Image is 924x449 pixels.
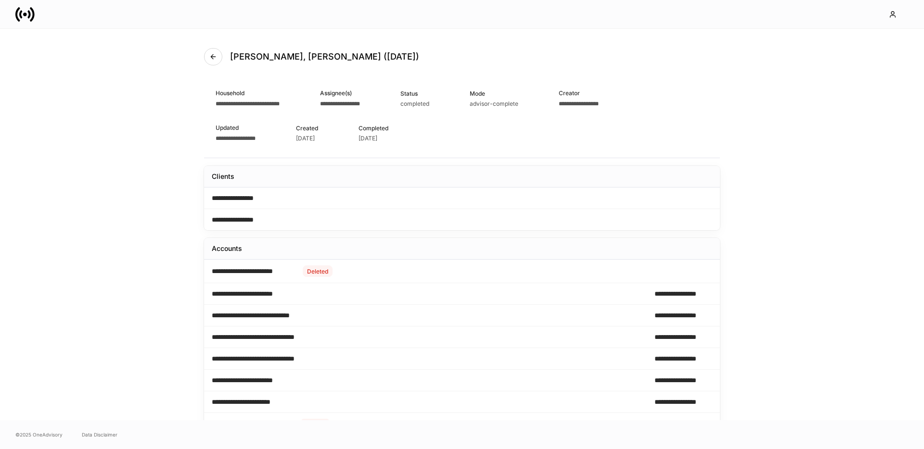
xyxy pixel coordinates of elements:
div: completed [400,100,429,108]
span: © 2025 OneAdvisory [15,431,63,438]
div: Created [296,124,318,133]
div: Creator [559,88,599,98]
div: Updated [216,123,256,132]
a: Data Disclaimer [82,431,117,438]
div: Mode [470,89,518,98]
div: Household [216,88,280,98]
div: Assignee(s) [320,88,360,98]
div: Clients [212,172,234,181]
div: Accounts [212,244,242,253]
div: [DATE] [296,135,315,142]
h4: [PERSON_NAME], [PERSON_NAME] ([DATE]) [230,51,419,62]
div: Completed [359,124,388,133]
div: Deleted [307,267,328,276]
div: advisor-complete [470,100,518,108]
div: Status [400,89,429,98]
div: [DATE] [359,135,377,142]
